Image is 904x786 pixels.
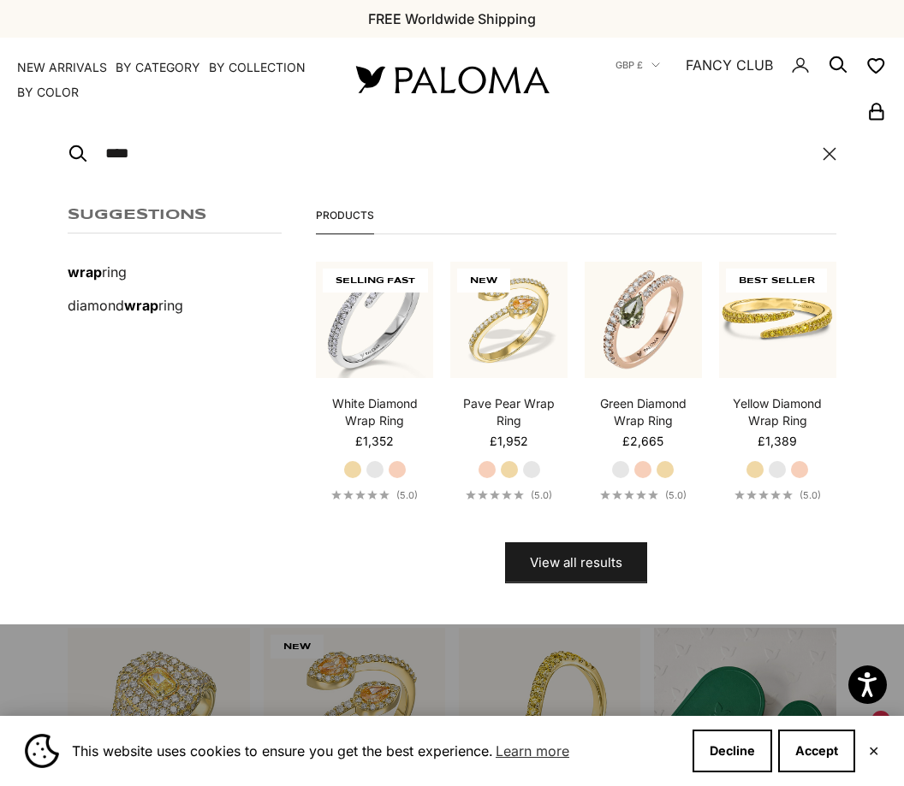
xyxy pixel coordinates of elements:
span: (5.0) [665,489,687,501]
img: Cookie banner [25,734,59,768]
a: Green Diamond Wrap Ring [585,395,702,429]
div: 5.0 out of 5.0 stars [466,490,524,499]
img: #YellowGold [719,262,836,379]
summary: By Collection [209,59,306,76]
sale-price: £1,389 [758,433,797,450]
a: FANCY CLUB [686,54,773,76]
a: diamondwrapring [68,297,183,314]
div: 5.0 out of 5.0 stars [600,490,658,499]
span: ring [102,263,127,281]
a: 5.0 out of 5.0 stars(5.0) [600,489,687,501]
summary: By Category [116,59,200,76]
div: 5.0 out of 5.0 stars [734,490,793,499]
span: ring [158,297,183,314]
span: GBP £ [616,57,643,73]
span: NEW [457,269,510,293]
span: View all results [530,553,622,574]
summary: By Color [17,84,79,101]
mark: wrap [68,263,102,281]
button: View all results [505,542,647,583]
sale-price: £2,665 [622,433,663,450]
span: This website uses cookies to ensure you get the best experience. [72,738,679,764]
a: Yellow Diamond Wrap Ring [719,395,836,429]
p: Suggestions [68,207,282,233]
sale-price: £1,952 [490,433,528,450]
button: Decline [693,730,772,772]
span: diamond [68,297,124,314]
img: #RoseGold [585,262,702,379]
div: 5.0 out of 5.0 stars [331,490,390,499]
a: 5.0 out of 5.0 stars(5.0) [466,489,552,501]
input: Search [105,142,806,166]
mark: wrap [124,297,158,314]
a: White Diamond Wrap Ring [316,395,433,429]
a: wrapring [68,263,127,281]
img: #YellowGold [450,262,568,379]
span: (5.0) [531,489,552,501]
a: Pave Pear Wrap Ring [450,395,568,429]
button: Accept [778,730,855,772]
a: NEW ARRIVALS [17,59,107,76]
button: Products [316,207,374,233]
span: (5.0) [800,489,821,501]
span: BEST SELLER [726,269,827,293]
nav: Primary navigation [17,59,315,101]
button: Close [868,746,879,756]
p: FREE Worldwide Shipping [368,8,536,30]
a: 5.0 out of 5.0 stars(5.0) [734,489,821,501]
a: 5.0 out of 5.0 stars(5.0) [331,489,418,501]
a: Learn more [493,738,572,764]
img: #WhiteGold [316,262,433,379]
button: GBP £ [616,57,660,73]
sale-price: £1,352 [355,433,394,450]
span: SELLING FAST [323,269,428,293]
span: (5.0) [396,489,418,501]
nav: Secondary navigation [589,38,887,121]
